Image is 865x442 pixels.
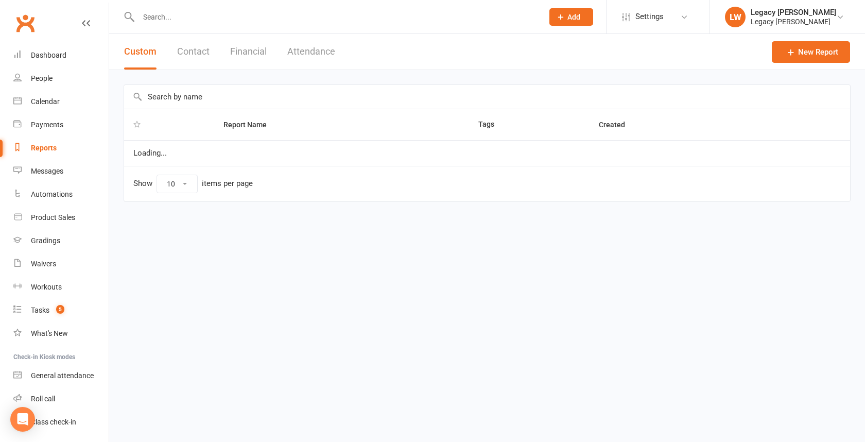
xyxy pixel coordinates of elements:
div: Legacy [PERSON_NAME] [751,17,836,26]
div: Show [133,175,253,193]
button: Financial [230,34,267,70]
a: Dashboard [13,44,109,67]
button: Attendance [287,34,335,70]
a: Workouts [13,276,109,299]
a: New Report [772,41,850,63]
button: Custom [124,34,157,70]
button: Report Name [223,118,278,131]
div: Gradings [31,236,60,245]
div: Messages [31,167,63,175]
a: Messages [13,160,109,183]
a: Waivers [13,252,109,276]
a: People [13,67,109,90]
div: Class check-in [31,418,76,426]
td: Loading... [124,140,850,166]
div: Tasks [31,306,49,314]
a: Gradings [13,229,109,252]
div: Open Intercom Messenger [10,407,35,432]
a: Class kiosk mode [13,411,109,434]
a: Automations [13,183,109,206]
a: What's New [13,322,109,345]
span: Report Name [223,121,278,129]
span: Add [567,13,580,21]
div: Product Sales [31,213,75,222]
a: Roll call [13,387,109,411]
div: Automations [31,190,73,198]
button: Contact [177,34,210,70]
div: Payments [31,121,63,129]
div: Workouts [31,283,62,291]
span: 5 [56,305,64,314]
a: Payments [13,113,109,137]
button: Created [599,118,636,131]
span: Settings [635,5,664,28]
a: General attendance kiosk mode [13,364,109,387]
input: Search... [135,10,536,24]
div: items per page [202,179,253,188]
a: Product Sales [13,206,109,229]
span: Created [599,121,636,129]
div: Dashboard [31,51,66,59]
div: General attendance [31,371,94,380]
a: Calendar [13,90,109,113]
div: People [31,74,53,82]
div: Reports [31,144,57,152]
a: Clubworx [12,10,38,36]
input: Search by name [124,85,850,109]
a: Tasks 5 [13,299,109,322]
div: Legacy [PERSON_NAME] [751,8,836,17]
th: Tags [469,109,590,140]
div: Calendar [31,97,60,106]
button: Add [549,8,593,26]
div: What's New [31,329,68,337]
a: Reports [13,137,109,160]
div: Roll call [31,395,55,403]
div: LW [725,7,746,27]
div: Waivers [31,260,56,268]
